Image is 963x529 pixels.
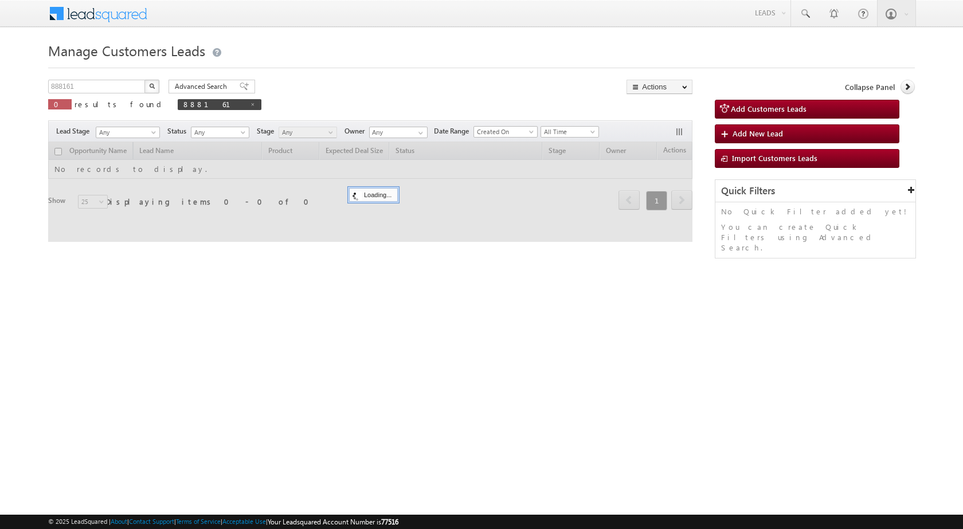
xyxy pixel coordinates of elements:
[715,180,915,202] div: Quick Filters
[349,188,398,202] div: Loading...
[129,518,174,525] a: Contact Support
[56,126,94,136] span: Lead Stage
[721,222,910,253] p: You can create Quick Filters using Advanced Search.
[732,153,817,163] span: Import Customers Leads
[257,126,279,136] span: Stage
[191,127,246,138] span: Any
[75,99,166,109] span: results found
[175,81,230,92] span: Advanced Search
[149,83,155,89] img: Search
[279,127,337,138] a: Any
[721,206,910,217] p: No Quick Filter added yet!
[111,518,127,525] a: About
[473,126,538,138] a: Created On
[268,518,398,526] span: Your Leadsquared Account Number is
[541,126,599,138] a: All Time
[474,127,534,137] span: Created On
[54,99,66,109] span: 0
[48,516,398,527] span: © 2025 LeadSquared | | | | |
[845,82,895,92] span: Collapse Panel
[183,99,244,109] span: 888161
[731,104,807,113] span: Add Customers Leads
[733,128,783,138] span: Add New Lead
[434,126,473,136] span: Date Range
[48,41,205,60] span: Manage Customers Leads
[627,80,692,94] button: Actions
[176,518,221,525] a: Terms of Service
[345,126,369,136] span: Owner
[279,127,334,138] span: Any
[96,127,156,138] span: Any
[222,518,266,525] a: Acceptable Use
[369,127,428,138] input: Type to Search
[412,127,426,139] a: Show All Items
[381,518,398,526] span: 77516
[191,127,249,138] a: Any
[167,126,191,136] span: Status
[541,127,596,137] span: All Time
[96,127,160,138] a: Any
